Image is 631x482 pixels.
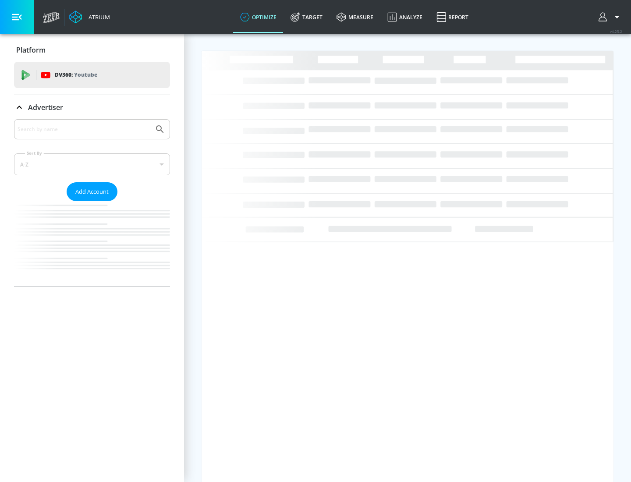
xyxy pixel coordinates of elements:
div: Platform [14,38,170,62]
label: Sort By [25,150,44,156]
div: Advertiser [14,95,170,120]
a: Atrium [69,11,110,24]
a: Target [284,1,330,33]
button: Add Account [67,182,117,201]
a: measure [330,1,380,33]
input: Search by name [18,124,150,135]
div: Atrium [85,13,110,21]
div: Advertiser [14,119,170,286]
a: Report [429,1,475,33]
div: A-Z [14,153,170,175]
p: DV360: [55,70,97,80]
nav: list of Advertiser [14,201,170,286]
span: v 4.25.2 [610,29,622,34]
a: Analyze [380,1,429,33]
span: Add Account [75,187,109,197]
p: Platform [16,45,46,55]
p: Youtube [74,70,97,79]
div: DV360: Youtube [14,62,170,88]
a: optimize [233,1,284,33]
p: Advertiser [28,103,63,112]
